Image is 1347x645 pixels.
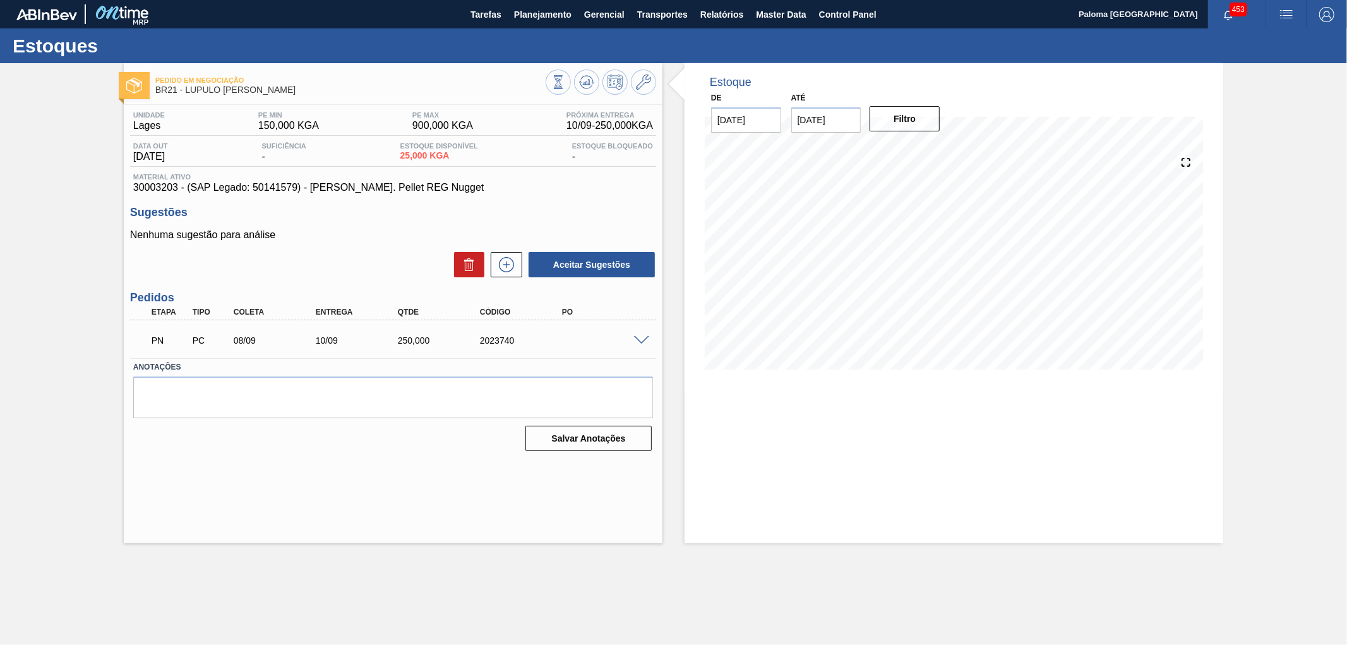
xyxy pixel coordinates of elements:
[566,111,653,119] span: Próxima Entrega
[130,206,656,219] h3: Sugestões
[572,142,653,150] span: Estoque Bloqueado
[584,7,625,22] span: Gerencial
[130,291,656,304] h3: Pedidos
[400,142,478,150] span: Estoque Disponível
[522,251,656,279] div: Aceitar Sugestões
[313,335,405,346] div: 10/09/2025
[870,106,940,131] button: Filtro
[631,69,656,95] button: Ir ao Master Data / Geral
[525,426,652,451] button: Salvar Anotações
[477,335,570,346] div: 2023740
[395,308,488,316] div: Qtde
[230,335,323,346] div: 08/09/2025
[133,111,165,119] span: Unidade
[1279,7,1294,22] img: userActions
[258,111,319,119] span: PE MIN
[791,93,806,102] label: Até
[13,39,237,53] h1: Estoques
[574,69,599,95] button: Atualizar Gráfico
[484,252,522,277] div: Nova sugestão
[559,308,652,316] div: PO
[637,7,688,22] span: Transportes
[566,120,653,131] span: 10/09 - 250,000 KGA
[133,151,168,162] span: [DATE]
[448,252,484,277] div: Excluir Sugestões
[155,76,546,84] span: Pedido em Negociação
[569,142,656,162] div: -
[514,7,572,22] span: Planejamento
[819,7,877,22] span: Control Panel
[313,308,405,316] div: Entrega
[130,229,656,241] p: Nenhuma sugestão para análise
[262,142,306,150] span: Suficiência
[152,335,189,346] p: PN
[126,78,142,93] img: Ícone
[791,107,861,133] input: dd/mm/yyyy
[133,358,653,377] label: Anotações
[546,69,571,95] button: Visão Geral dos Estoques
[711,93,722,102] label: De
[1230,3,1247,16] span: 453
[133,142,168,150] span: Data out
[259,142,309,162] div: -
[756,7,806,22] span: Master Data
[148,327,192,354] div: Pedido em Negociação
[258,120,319,131] span: 150,000 KGA
[1319,7,1334,22] img: Logout
[710,76,751,89] div: Estoque
[133,173,653,181] span: Material ativo
[148,308,192,316] div: Etapa
[400,151,478,160] span: 25,000 KGA
[16,9,77,20] img: TNhmsLtSVTkK8tSr43FrP2fwEKptu5GPRR3wAAAABJRU5ErkJggg==
[412,120,473,131] span: 900,000 KGA
[700,7,743,22] span: Relatórios
[155,85,546,95] span: BR21 - LUPULO REG Nugget
[470,7,501,22] span: Tarefas
[189,335,233,346] div: Pedido de Compra
[711,107,781,133] input: dd/mm/yyyy
[529,252,655,277] button: Aceitar Sugestões
[230,308,323,316] div: Coleta
[1208,6,1248,23] button: Notificações
[133,182,653,193] span: 30003203 - (SAP Legado: 50141579) - [PERSON_NAME]. Pellet REG Nugget
[133,120,165,131] span: Lages
[189,308,233,316] div: Tipo
[395,335,488,346] div: 250,000
[477,308,570,316] div: Código
[412,111,473,119] span: PE MAX
[602,69,628,95] button: Programar Estoque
